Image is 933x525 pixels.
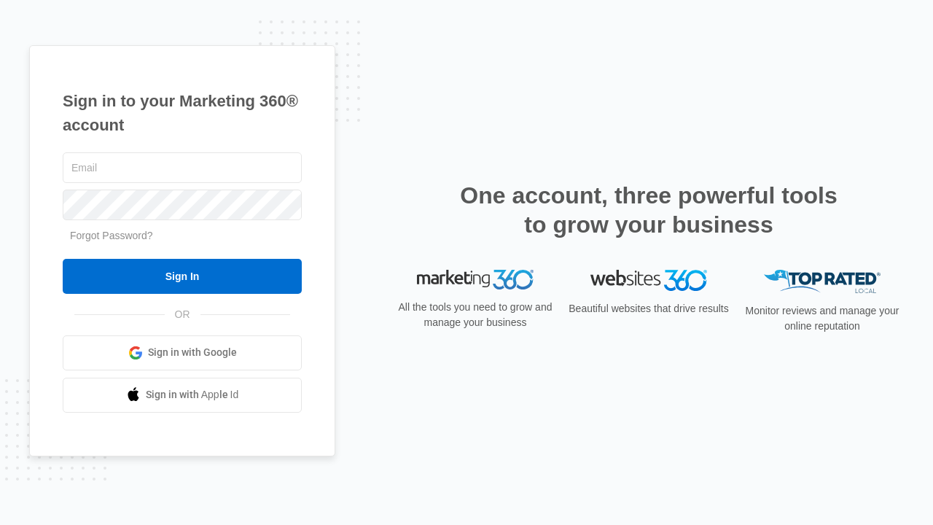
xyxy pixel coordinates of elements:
[456,181,842,239] h2: One account, three powerful tools to grow your business
[417,270,534,290] img: Marketing 360
[63,335,302,370] a: Sign in with Google
[70,230,153,241] a: Forgot Password?
[165,307,200,322] span: OR
[764,270,881,294] img: Top Rated Local
[394,300,557,330] p: All the tools you need to grow and manage your business
[741,303,904,334] p: Monitor reviews and manage your online reputation
[590,270,707,291] img: Websites 360
[63,89,302,137] h1: Sign in to your Marketing 360® account
[63,378,302,413] a: Sign in with Apple Id
[63,152,302,183] input: Email
[146,387,239,402] span: Sign in with Apple Id
[567,301,730,316] p: Beautiful websites that drive results
[63,259,302,294] input: Sign In
[148,345,237,360] span: Sign in with Google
